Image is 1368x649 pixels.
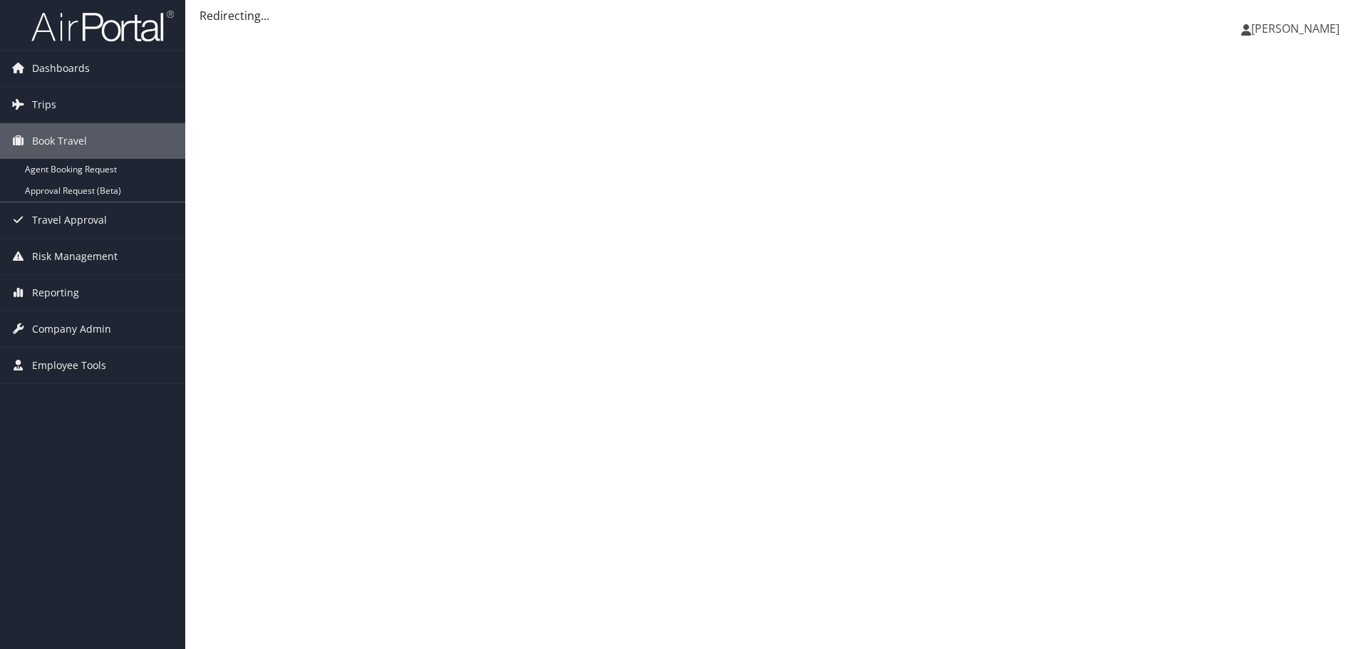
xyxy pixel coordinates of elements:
[31,9,174,43] img: airportal-logo.png
[32,87,56,123] span: Trips
[32,51,90,86] span: Dashboards
[199,7,1354,24] div: Redirecting...
[1241,7,1354,50] a: [PERSON_NAME]
[32,202,107,238] span: Travel Approval
[32,311,111,347] span: Company Admin
[1251,21,1339,36] span: [PERSON_NAME]
[32,239,118,274] span: Risk Management
[32,275,79,311] span: Reporting
[32,348,106,383] span: Employee Tools
[32,123,87,159] span: Book Travel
